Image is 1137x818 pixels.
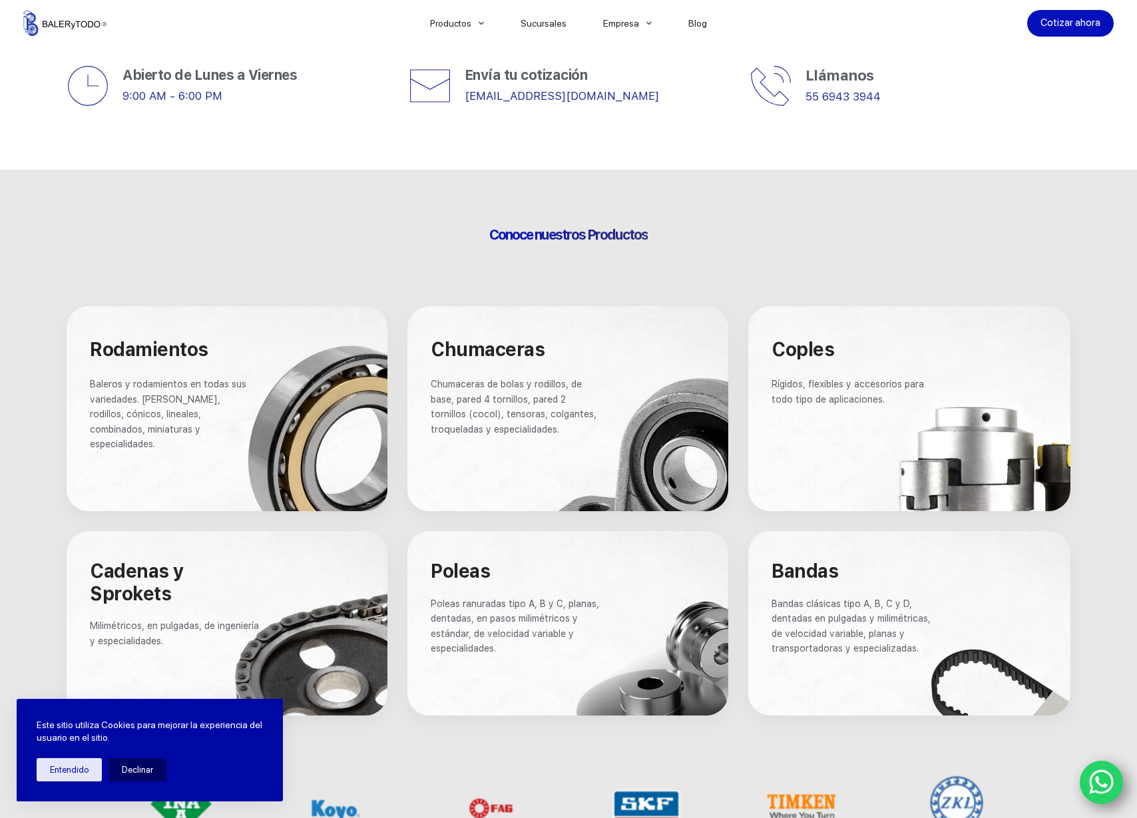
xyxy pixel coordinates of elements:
a: [EMAIL_ADDRESS][DOMAIN_NAME] [465,89,659,102]
span: Chumaceras de bolas y rodillos, de base, pared 4 tornillos, pared 2 tornillos (cocol), tensoras, ... [431,379,599,434]
span: 9:00 AM - 6:00 PM [122,89,222,102]
span: Poleas [431,560,490,582]
span: Conoce nuestros Productos [489,226,648,243]
button: Declinar [109,758,166,781]
span: Coples [772,338,834,361]
span: Cadenas y Sprokets [90,560,188,605]
span: Abierto de Lunes a Viernes [122,67,297,83]
span: Baleros y rodamientos en todas sus variedades. [PERSON_NAME], rodillos, cónicos, lineales, combin... [90,379,249,449]
button: Entendido [37,758,102,781]
span: Bandas clásicas tipo A, B, C y D, dentadas en pulgadas y milimétricas, de velocidad variable, pla... [772,598,933,654]
span: Rígidos, flexibles y accesorios para todo tipo de aplicaciones. [772,379,927,404]
img: Balerytodo [23,11,107,36]
span: Envía tu cotización [465,67,588,83]
span: Chumaceras [431,338,545,361]
span: Bandas [772,560,838,582]
span: Rodamientos [90,338,208,361]
span: Llámanos [805,67,874,84]
a: 55 6943 3944 [805,90,881,103]
span: Milimétricos, en pulgadas, de ingeniería y especialidades. [90,620,262,646]
a: Cotizar ahora [1027,10,1114,37]
p: Este sitio utiliza Cookies para mejorar la experiencia del usuario en el sitio. [37,719,263,745]
a: WhatsApp [1080,761,1124,805]
span: Poleas ranuradas tipo A, B y C, planas, dentadas, en pasos milimétricos y estándar, de velocidad ... [431,598,602,654]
